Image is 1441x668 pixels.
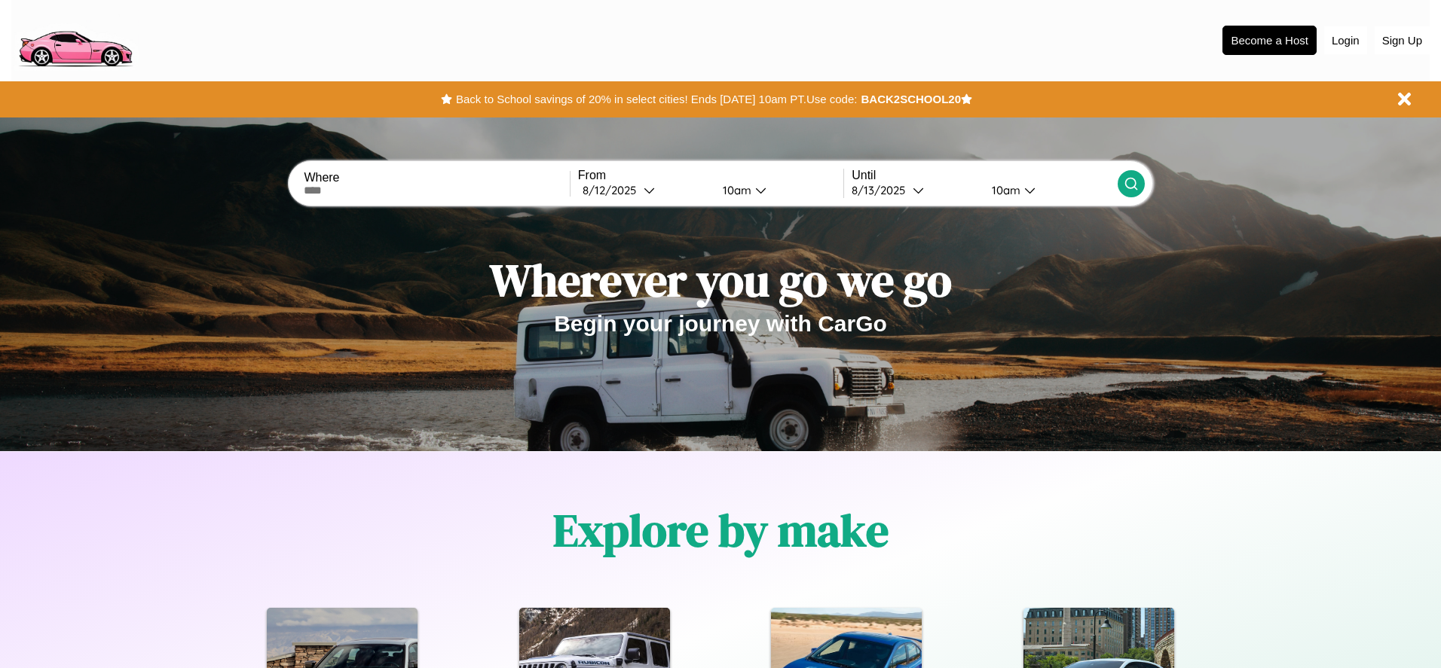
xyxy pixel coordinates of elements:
button: Sign Up [1375,26,1430,54]
button: 10am [980,182,1117,198]
button: Back to School savings of 20% in select cities! Ends [DATE] 10am PT.Use code: [452,89,861,110]
label: Where [304,171,569,185]
button: 8/12/2025 [578,182,711,198]
div: 8 / 12 / 2025 [583,183,644,197]
label: Until [852,169,1117,182]
div: 10am [715,183,755,197]
h1: Explore by make [553,499,889,561]
div: 10am [984,183,1024,197]
button: Login [1324,26,1367,54]
img: logo [11,8,139,71]
button: Become a Host [1222,26,1317,55]
div: 8 / 13 / 2025 [852,183,913,197]
label: From [578,169,843,182]
b: BACK2SCHOOL20 [861,93,961,105]
button: 10am [711,182,843,198]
